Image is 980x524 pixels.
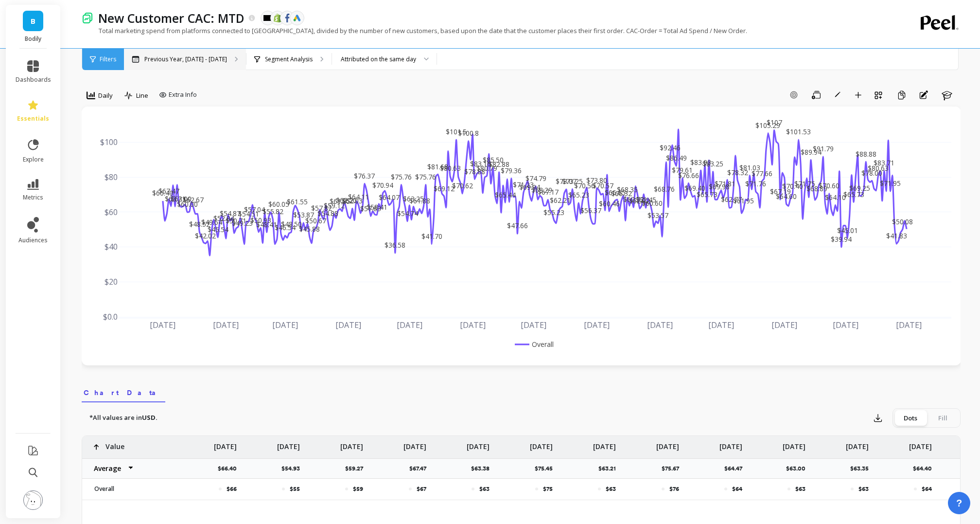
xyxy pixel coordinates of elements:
[786,465,811,472] p: $63.00
[82,12,93,24] img: header icon
[341,54,416,64] div: Attributed on the same day
[783,436,805,452] p: [DATE]
[471,465,495,472] p: $63.38
[273,14,282,22] img: api.shopify.svg
[479,485,490,493] p: $63
[16,76,51,84] span: dashboards
[409,465,432,472] p: $67.47
[913,465,938,472] p: $64.40
[795,485,805,493] p: $63
[290,485,300,493] p: $55
[265,55,313,63] p: Segment Analysis
[293,14,301,22] img: api.google.svg
[105,436,124,452] p: Value
[656,436,679,452] p: [DATE]
[88,485,174,493] p: Overall
[31,16,35,27] span: B
[719,436,742,452] p: [DATE]
[84,388,163,398] span: Chart Data
[543,485,553,493] p: $75
[142,413,157,422] strong: USD.
[23,194,43,201] span: metrics
[340,436,363,452] p: [DATE]
[850,465,875,472] p: $63.35
[136,91,148,100] span: Line
[89,413,157,423] p: *All values are in
[956,496,962,510] span: ?
[732,485,742,493] p: $64
[669,485,679,493] p: $76
[17,115,49,123] span: essentials
[403,436,426,452] p: [DATE]
[98,91,113,100] span: Daily
[858,485,869,493] p: $63
[82,26,747,35] p: Total marketing spend from platforms connected to [GEOGRAPHIC_DATA], divided by the number of new...
[948,492,970,514] button: ?
[214,436,237,452] p: [DATE]
[894,410,927,426] div: Dots
[218,465,243,472] p: $66.40
[100,55,116,63] span: Filters
[467,436,490,452] p: [DATE]
[16,35,51,43] p: Bodily
[922,485,932,493] p: $64
[927,410,959,426] div: Fill
[98,10,245,26] p: New Customer CAC: MTD
[353,485,363,493] p: $59
[263,15,272,21] img: api.klaviyo.svg
[909,436,932,452] p: [DATE]
[724,465,748,472] p: $64.47
[535,465,559,472] p: $75.45
[417,485,426,493] p: $67
[846,436,869,452] p: [DATE]
[283,14,292,22] img: api.fb.svg
[593,436,616,452] p: [DATE]
[23,156,44,163] span: explore
[598,465,622,472] p: $63.21
[23,490,43,510] img: profile picture
[169,90,197,100] span: Extra Info
[662,465,685,472] p: $75.67
[144,55,227,63] p: Previous Year, [DATE] - [DATE]
[82,380,961,402] nav: Tabs
[345,465,369,472] p: $59.27
[18,236,48,244] span: audiences
[281,465,306,472] p: $54.93
[530,436,553,452] p: [DATE]
[227,485,237,493] p: $66
[606,485,616,493] p: $63
[277,436,300,452] p: [DATE]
